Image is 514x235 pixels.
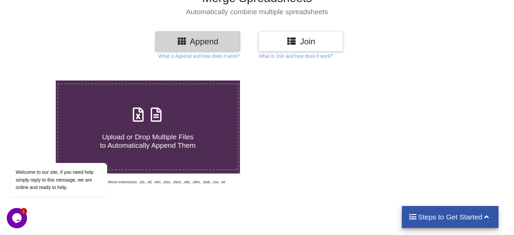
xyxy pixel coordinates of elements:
p: What is Join and how does it work? [259,53,333,60]
iframe: chat widget [7,208,28,228]
span: Upload or Drop Multiple Files to Automatically Append Them [100,133,196,149]
h3: Append [161,37,235,46]
h4: Steps to Get Started [409,213,492,221]
p: What is Append and how does it work? [158,53,240,60]
iframe: chat widget [7,102,128,205]
h3: Join [264,37,338,46]
i: You can select files with any of these extensions: .xls, .xlt, .xlm, .xlsx, .xlsm, .xltx, .xltm, ... [56,180,225,184]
